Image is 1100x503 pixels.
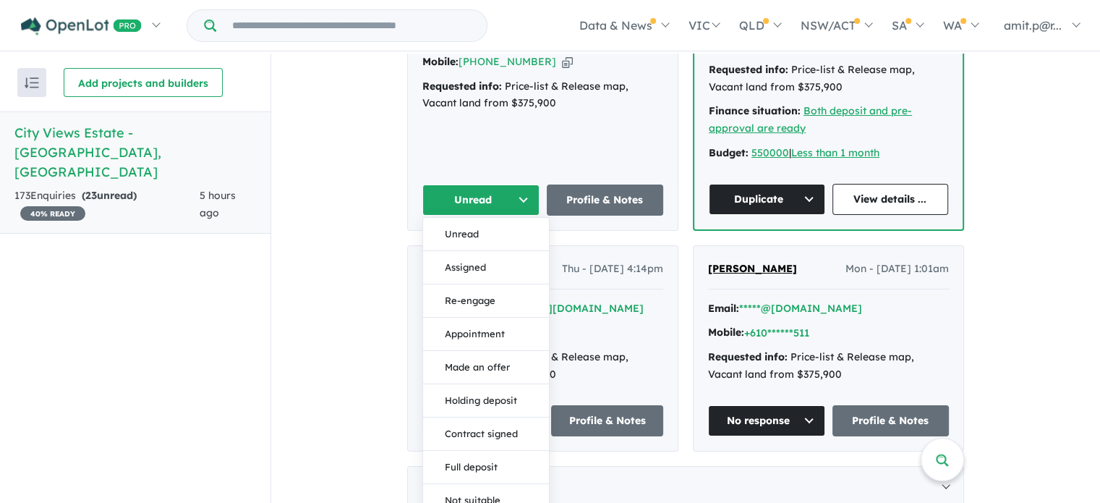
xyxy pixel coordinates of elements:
span: [PERSON_NAME] [708,262,797,275]
button: Duplicate [709,184,825,215]
a: View details ... [832,184,949,215]
strong: Budget: [709,146,749,159]
img: Openlot PRO Logo White [21,17,142,35]
button: Unread [423,218,549,251]
strong: ( unread) [82,189,137,202]
button: Full deposit [423,451,549,484]
span: 5 hours ago [200,189,236,219]
button: Assigned [423,251,549,284]
div: 173 Enquir ies [14,187,200,222]
button: Contract signed [423,418,549,451]
button: Unread [422,185,540,216]
button: Appointment [423,318,549,351]
strong: Mobile: [708,326,744,339]
div: Price-list & Release map, Vacant land from $375,900 [708,349,949,384]
a: Less than 1 month [791,146,879,159]
strong: Email: [708,302,739,315]
button: No response [708,405,825,436]
strong: Requested info: [709,63,788,76]
h5: City Views Estate - [GEOGRAPHIC_DATA] , [GEOGRAPHIC_DATA] [14,123,256,182]
button: Made an offer [423,351,549,384]
div: | [709,145,948,162]
span: Thu - [DATE] 4:14pm [562,261,663,278]
a: [PERSON_NAME] [708,261,797,278]
img: sort.svg [25,77,39,88]
a: [PHONE_NUMBER] [459,55,556,68]
input: Try estate name, suburb, builder or developer [219,10,484,41]
a: Profile & Notes [832,405,950,436]
button: Add projects and builders [64,68,223,97]
a: Profile & Notes [551,405,663,436]
a: Both deposit and pre-approval are ready [709,104,912,135]
a: 550000 [751,146,789,159]
span: 40 % READY [20,206,85,221]
button: Holding deposit [423,384,549,418]
span: 23 [85,189,97,202]
span: Mon - [DATE] 1:01am [845,261,949,278]
div: Price-list & Release map, Vacant land from $375,900 [422,78,663,113]
span: amit.p@r... [1004,18,1062,33]
strong: Finance situation: [709,104,801,117]
strong: Requested info: [708,350,788,363]
strong: Requested info: [422,80,502,93]
button: Re-engage [423,284,549,318]
a: Profile & Notes [547,185,664,216]
div: Price-list & Release map, Vacant land from $375,900 [709,62,948,96]
strong: Mobile: [422,55,459,68]
button: Copy [562,54,573,69]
